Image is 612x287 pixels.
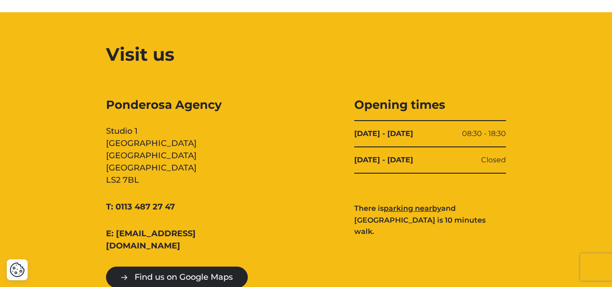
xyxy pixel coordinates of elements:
img: Revisit consent button [10,262,25,277]
a: T: 0113 487 27 47 [106,201,175,213]
span: Closed [481,155,506,165]
span: 08:30 - 18:30 [462,128,506,139]
b: [DATE] - [DATE] [354,128,413,139]
div: Studio 1 [GEOGRAPHIC_DATA] [GEOGRAPHIC_DATA] [GEOGRAPHIC_DATA] LS2 7BL [106,97,258,186]
button: Cookie Settings [10,262,25,277]
span: Ponderosa Agency [106,97,258,113]
h2: Visit us [106,41,506,68]
h3: Opening times [354,97,506,113]
b: [DATE] - [DATE] [354,155,413,165]
a: parking nearby [384,204,441,213]
a: E: [EMAIL_ADDRESS][DOMAIN_NAME] [106,228,258,252]
p: There is and [GEOGRAPHIC_DATA] is 10 minutes walk. [354,203,506,238]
